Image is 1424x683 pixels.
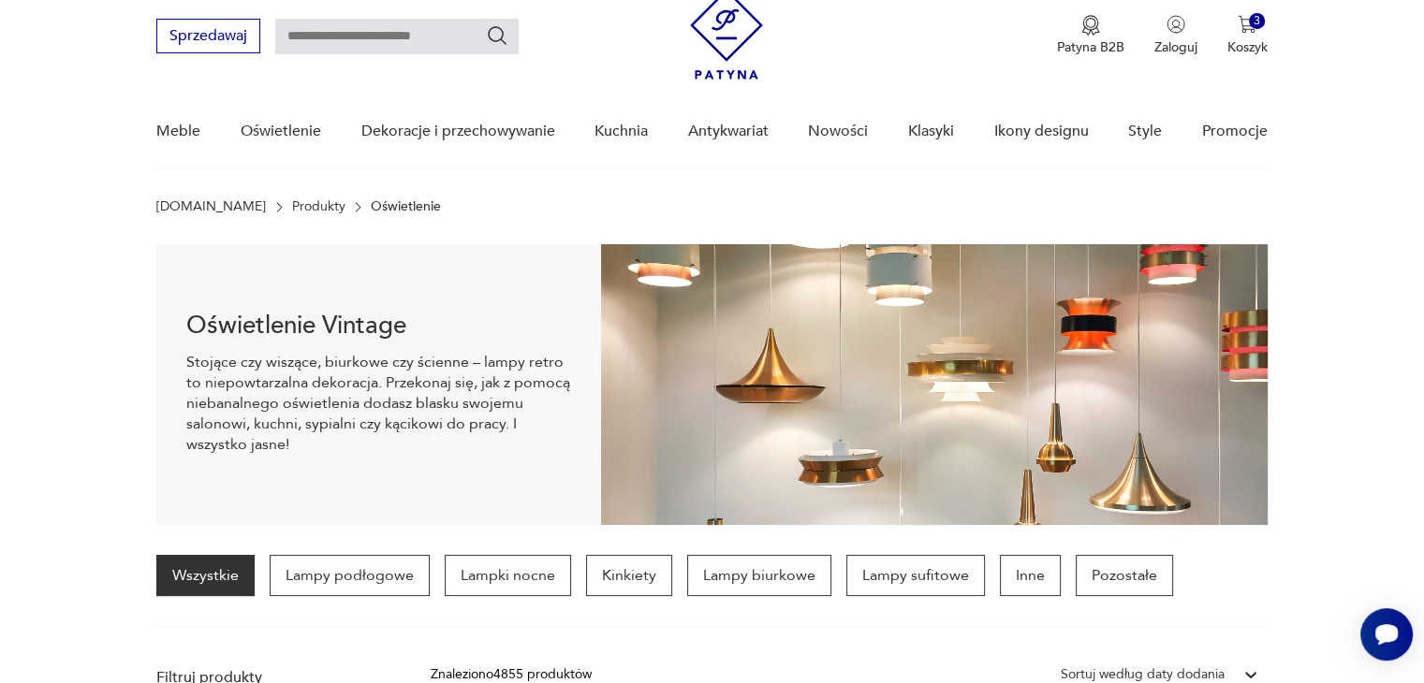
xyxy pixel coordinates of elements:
[687,555,831,596] a: Lampy biurkowe
[371,199,441,214] p: Oświetlenie
[1057,15,1124,56] a: Ikona medaluPatyna B2B
[1202,95,1268,167] a: Promocje
[1227,15,1268,56] button: 3Koszyk
[186,314,571,337] h1: Oświetlenie Vintage
[908,95,954,167] a: Klasyki
[993,95,1088,167] a: Ikony designu
[1238,15,1256,34] img: Ikona koszyka
[486,24,508,47] button: Szukaj
[1167,15,1185,34] img: Ikonka użytkownika
[241,95,321,167] a: Oświetlenie
[156,31,260,44] a: Sprzedawaj
[1154,15,1197,56] button: Zaloguj
[1057,38,1124,56] p: Patyna B2B
[156,19,260,53] button: Sprzedawaj
[595,95,648,167] a: Kuchnia
[1000,555,1061,596] a: Inne
[1227,38,1268,56] p: Koszyk
[601,244,1268,525] img: Oświetlenie
[1081,15,1100,36] img: Ikona medalu
[156,199,266,214] a: [DOMAIN_NAME]
[1360,608,1413,661] iframe: Smartsupp widget button
[1057,15,1124,56] button: Patyna B2B
[186,352,571,455] p: Stojące czy wiszące, biurkowe czy ścienne – lampy retro to niepowtarzalna dekoracja. Przekonaj si...
[586,555,672,596] a: Kinkiety
[1249,13,1265,29] div: 3
[270,555,430,596] a: Lampy podłogowe
[360,95,554,167] a: Dekoracje i przechowywanie
[445,555,571,596] a: Lampki nocne
[1076,555,1173,596] a: Pozostałe
[808,95,868,167] a: Nowości
[1154,38,1197,56] p: Zaloguj
[688,95,769,167] a: Antykwariat
[156,555,255,596] a: Wszystkie
[1128,95,1162,167] a: Style
[846,555,985,596] a: Lampy sufitowe
[156,95,200,167] a: Meble
[292,199,345,214] a: Produkty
